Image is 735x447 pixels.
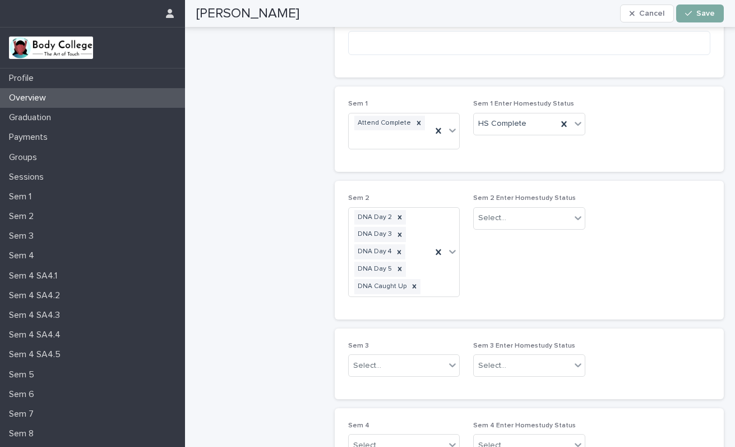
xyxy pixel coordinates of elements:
[348,422,369,429] span: Sem 4
[4,409,43,419] p: Sem 7
[354,244,393,259] div: DNA Day 4
[473,343,575,349] span: Sem 3 Enter Homestudy Status
[478,118,526,130] span: HS Complete
[676,4,724,22] button: Save
[4,349,70,360] p: Sem 4 SA4.5
[354,210,394,225] div: DNA Day 2
[478,360,506,372] div: Select...
[196,6,299,22] h2: [PERSON_NAME]
[348,343,369,349] span: Sem 3
[473,422,576,429] span: Sem 4 Enter Homestudy Status
[4,290,69,301] p: Sem 4 SA4.2
[4,370,43,380] p: Sem 5
[4,93,55,103] p: Overview
[348,195,369,202] span: Sem 2
[353,360,381,372] div: Select...
[473,195,576,202] span: Sem 2 Enter Homestudy Status
[4,112,60,123] p: Graduation
[4,330,70,340] p: Sem 4 SA4.4
[620,4,674,22] button: Cancel
[478,212,506,224] div: Select...
[4,152,46,163] p: Groups
[4,191,40,202] p: Sem 1
[354,262,394,277] div: DNA Day 5
[639,10,664,17] span: Cancel
[4,211,43,222] p: Sem 2
[4,250,43,261] p: Sem 4
[4,271,66,281] p: Sem 4 SA4.1
[4,172,53,183] p: Sessions
[4,310,69,321] p: Sem 4 SA4.3
[348,101,368,107] span: Sem 1
[4,73,43,84] p: Profile
[696,10,715,17] span: Save
[4,231,43,241] p: Sem 3
[354,116,413,131] div: Attend Complete
[473,101,574,107] span: Sem 1 Enter Homestudy Status
[9,37,93,59] img: xvtzy2PTuGgGH0xbwGb2
[4,132,57,143] p: Payments
[4,389,43,400] p: Sem 6
[354,279,408,294] div: DNA Caught Up
[354,227,394,242] div: DNA Day 3
[4,428,43,439] p: Sem 8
